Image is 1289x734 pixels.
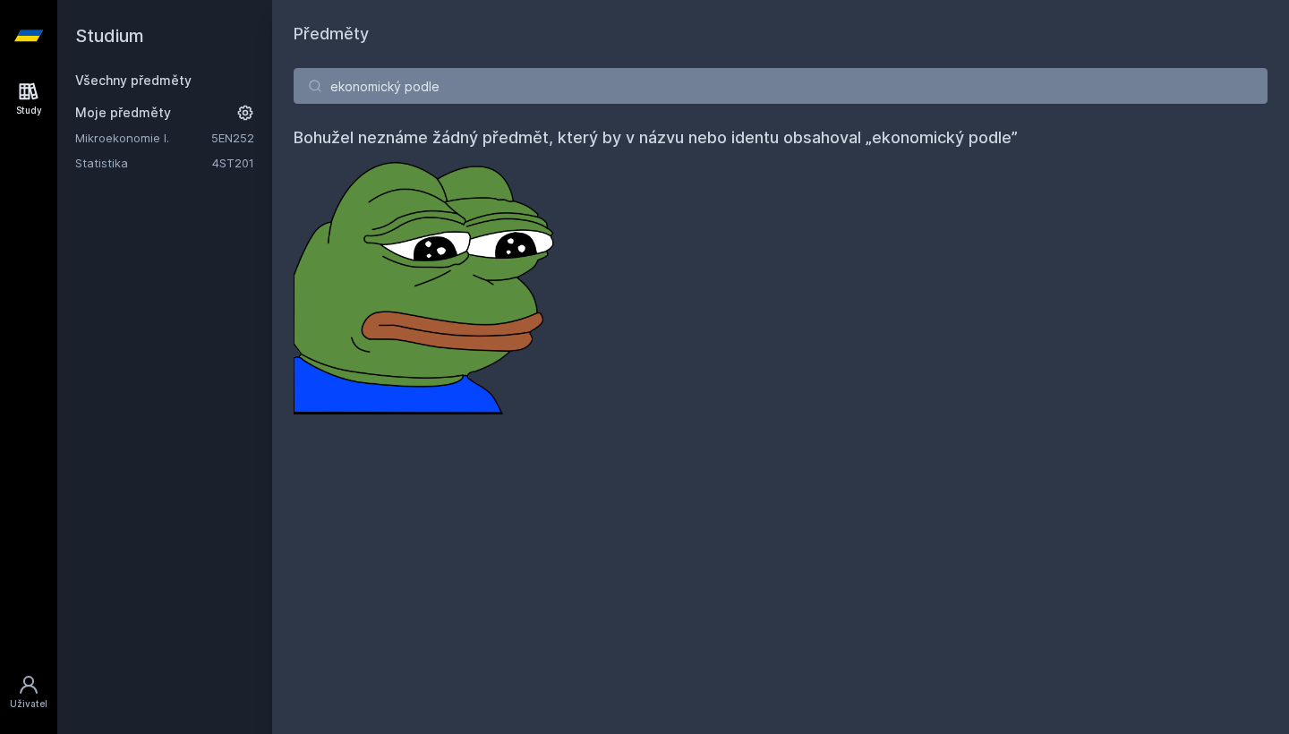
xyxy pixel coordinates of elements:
a: Mikroekonomie I. [75,129,211,147]
span: Moje předměty [75,104,171,122]
img: error_picture.png [294,150,562,414]
input: Název nebo ident předmětu… [294,68,1268,104]
a: 4ST201 [212,156,254,170]
h1: Předměty [294,21,1268,47]
a: Uživatel [4,665,54,720]
a: Všechny předměty [75,73,192,88]
a: Study [4,72,54,126]
a: Statistika [75,154,212,172]
div: Study [16,104,42,117]
h4: Bohužel neznáme žádný předmět, který by v názvu nebo identu obsahoval „ekonomický podle” [294,125,1268,150]
div: Uživatel [10,697,47,711]
a: 5EN252 [211,131,254,145]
